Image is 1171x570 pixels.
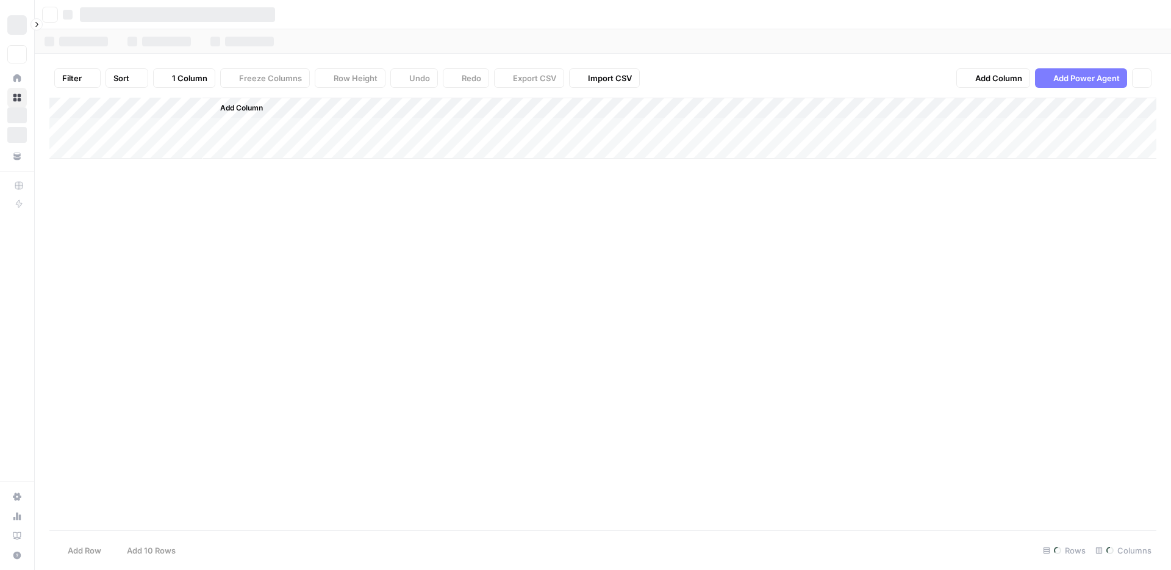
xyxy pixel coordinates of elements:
div: Columns [1090,541,1156,560]
span: Import CSV [588,72,632,84]
button: Redo [443,68,489,88]
button: Help + Support [7,546,27,565]
a: Your Data [7,146,27,166]
button: Sort [106,68,148,88]
span: 1 Column [172,72,207,84]
button: Export CSV [494,68,564,88]
button: Freeze Columns [220,68,310,88]
span: Add Column [220,103,263,114]
span: Add Power Agent [1053,72,1120,84]
button: Undo [390,68,438,88]
button: Import CSV [569,68,640,88]
span: Add 10 Rows [127,544,176,557]
span: Export CSV [513,72,556,84]
a: Browse [7,88,27,107]
span: Redo [462,72,481,84]
span: Add Column [975,72,1022,84]
span: Undo [409,72,430,84]
span: Row Height [334,72,378,84]
button: Add Column [956,68,1030,88]
button: 1 Column [153,68,215,88]
a: Settings [7,487,27,507]
a: Usage [7,507,27,526]
div: Rows [1038,541,1090,560]
a: Home [7,68,27,88]
button: Add 10 Rows [109,541,183,560]
span: Freeze Columns [239,72,302,84]
button: Filter [54,68,101,88]
span: Sort [113,72,129,84]
button: Add Power Agent [1035,68,1127,88]
a: Learning Hub [7,526,27,546]
button: Add Row [49,541,109,560]
span: Filter [62,72,82,84]
button: Add Column [204,100,268,116]
button: Row Height [315,68,385,88]
span: Add Row [68,544,101,557]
